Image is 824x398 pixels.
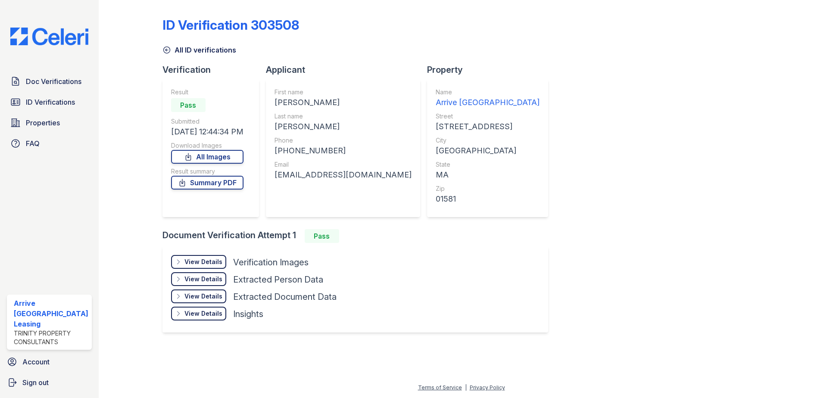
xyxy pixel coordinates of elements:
[26,138,40,149] span: FAQ
[275,88,412,96] div: First name
[436,112,540,121] div: Street
[436,88,540,96] div: Name
[465,384,467,391] div: |
[470,384,505,391] a: Privacy Policy
[171,150,243,164] a: All Images
[26,97,75,107] span: ID Verifications
[184,292,222,301] div: View Details
[14,329,88,346] div: Trinity Property Consultants
[22,357,50,367] span: Account
[275,169,412,181] div: [EMAIL_ADDRESS][DOMAIN_NAME]
[171,167,243,176] div: Result summary
[427,64,555,76] div: Property
[7,135,92,152] a: FAQ
[436,184,540,193] div: Zip
[171,126,243,138] div: [DATE] 12:44:34 PM
[7,93,92,111] a: ID Verifications
[233,308,263,320] div: Insights
[171,141,243,150] div: Download Images
[3,353,95,370] a: Account
[162,17,299,33] div: ID Verification 303508
[3,28,95,45] img: CE_Logo_Blue-a8612792a0a2168367f1c8372b55b34899dd931a85d93a1a3d3e32e68fde9ad4.png
[233,291,337,303] div: Extracted Document Data
[7,73,92,90] a: Doc Verifications
[305,229,339,243] div: Pass
[26,118,60,128] span: Properties
[436,169,540,181] div: MA
[436,160,540,169] div: State
[436,136,540,145] div: City
[266,64,427,76] div: Applicant
[436,145,540,157] div: [GEOGRAPHIC_DATA]
[233,256,309,268] div: Verification Images
[7,114,92,131] a: Properties
[275,96,412,109] div: [PERSON_NAME]
[233,274,323,286] div: Extracted Person Data
[162,229,555,243] div: Document Verification Attempt 1
[275,112,412,121] div: Last name
[3,374,95,391] a: Sign out
[275,160,412,169] div: Email
[171,176,243,190] a: Summary PDF
[14,298,88,329] div: Arrive [GEOGRAPHIC_DATA] Leasing
[171,117,243,126] div: Submitted
[436,96,540,109] div: Arrive [GEOGRAPHIC_DATA]
[162,64,266,76] div: Verification
[184,309,222,318] div: View Details
[184,258,222,266] div: View Details
[22,377,49,388] span: Sign out
[26,76,81,87] span: Doc Verifications
[418,384,462,391] a: Terms of Service
[436,121,540,133] div: [STREET_ADDRESS]
[171,88,243,96] div: Result
[275,145,412,157] div: [PHONE_NUMBER]
[275,136,412,145] div: Phone
[184,275,222,283] div: View Details
[171,98,206,112] div: Pass
[436,88,540,109] a: Name Arrive [GEOGRAPHIC_DATA]
[162,45,236,55] a: All ID verifications
[275,121,412,133] div: [PERSON_NAME]
[436,193,540,205] div: 01581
